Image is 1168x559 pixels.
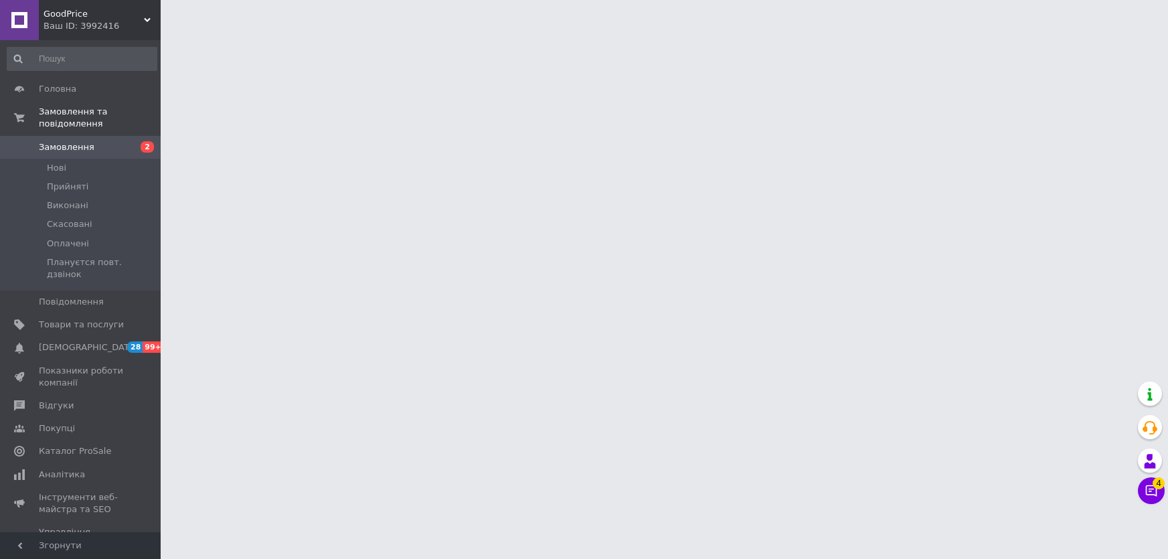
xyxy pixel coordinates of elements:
span: Скасовані [47,218,92,230]
input: Пошук [7,47,157,71]
span: Замовлення [39,141,94,153]
span: [DEMOGRAPHIC_DATA] [39,341,138,353]
span: 4 [1153,477,1165,489]
span: Замовлення та повідомлення [39,106,161,130]
div: Ваш ID: 3992416 [44,20,161,32]
span: Виконані [47,199,88,212]
button: Чат з покупцем4 [1138,477,1165,504]
span: Нові [47,162,66,174]
span: 99+ [143,341,165,353]
span: Управління сайтом [39,526,124,550]
span: Головна [39,83,76,95]
span: Плануєтся повт. дзвінок [47,256,156,281]
span: GoodPrice [44,8,144,20]
span: Покупці [39,422,75,434]
span: Показники роботи компанії [39,365,124,389]
span: Інструменти веб-майстра та SEO [39,491,124,515]
span: Аналітика [39,469,85,481]
span: Каталог ProSale [39,445,111,457]
span: Товари та послуги [39,319,124,331]
span: Прийняті [47,181,88,193]
span: Повідомлення [39,296,104,308]
span: 2 [141,141,154,153]
span: Оплачені [47,238,89,250]
span: Відгуки [39,400,74,412]
span: 28 [127,341,143,353]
